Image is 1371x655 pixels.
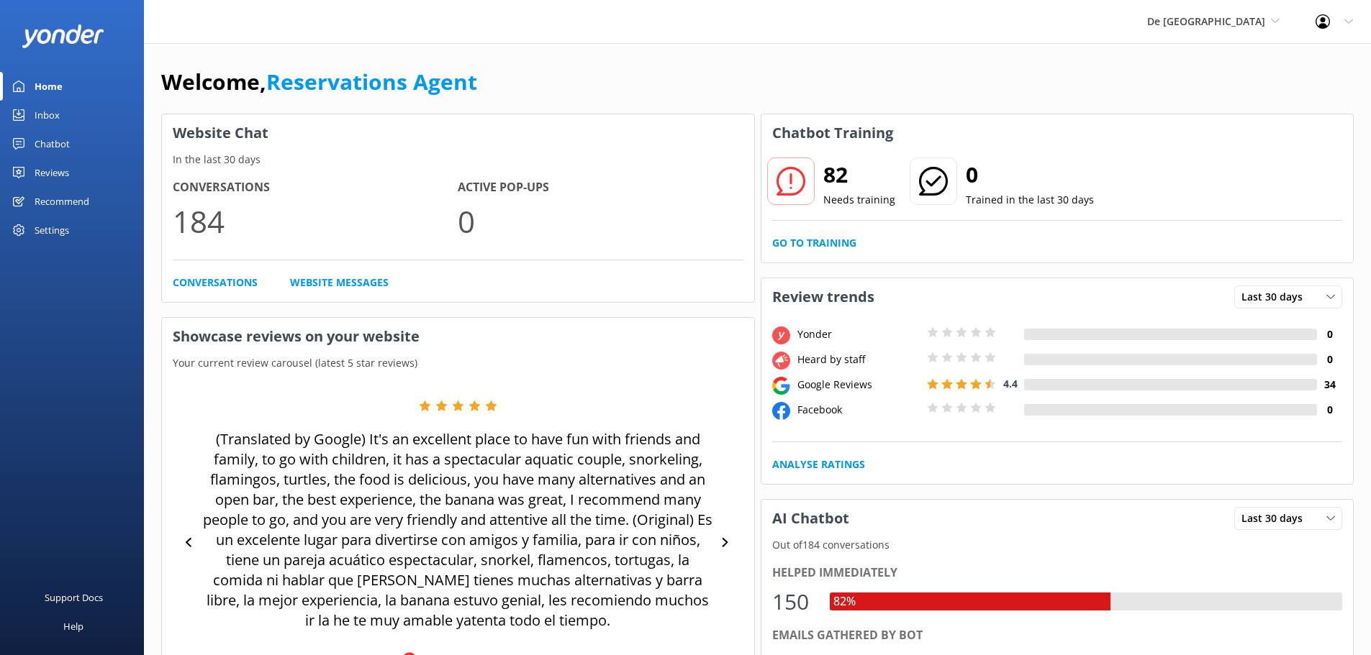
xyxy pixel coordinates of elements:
h2: 82 [823,157,895,192]
div: Inbox [35,101,60,129]
p: 184 [173,197,458,245]
div: Reviews [35,158,69,187]
h3: Showcase reviews on your website [162,318,754,355]
div: Heard by staff [794,352,923,367]
h4: 0 [1317,402,1342,418]
div: Facebook [794,402,923,418]
a: Analyse Ratings [772,457,865,472]
div: Help [63,612,83,641]
h3: Review trends [761,278,885,316]
h4: 0 [1317,326,1342,342]
div: Home [35,72,63,101]
span: Last 30 days [1241,510,1311,526]
p: (Translated by Google) It's an excellent place to have fun with friends and family, to go with ch... [202,429,715,631]
h4: Active Pop-ups [458,178,743,197]
h4: 0 [1317,352,1342,367]
p: Trained in the last 30 days [966,192,1094,208]
p: Your current review carousel (latest 5 star reviews) [162,355,754,371]
p: Out of 184 conversations [761,537,1354,553]
h3: Chatbot Training [761,114,904,152]
div: Yonder [794,326,923,342]
span: 4.4 [1003,377,1018,390]
div: Google Reviews [794,377,923,393]
h4: Conversations [173,178,458,197]
p: In the last 30 days [162,152,754,168]
p: Needs training [823,192,895,208]
div: Support Docs [45,583,103,612]
img: yonder-white-logo.png [22,24,104,48]
div: Emails gathered by bot [772,626,1343,645]
a: Website Messages [290,275,389,290]
a: Conversations [173,275,258,290]
div: Chatbot [35,129,70,158]
span: De [GEOGRAPHIC_DATA] [1147,14,1265,28]
div: Helped immediately [772,564,1343,582]
h4: 34 [1317,377,1342,393]
a: Reservations Agent [266,67,477,96]
h3: Website Chat [162,114,754,152]
span: Last 30 days [1241,289,1311,305]
div: Settings [35,216,69,244]
a: Go to Training [772,235,856,251]
h3: AI Chatbot [761,500,860,537]
div: 150 [772,585,815,619]
h1: Welcome, [161,65,477,99]
div: 82% [830,592,859,611]
div: Recommend [35,187,89,216]
p: 0 [458,197,743,245]
h2: 0 [966,157,1094,192]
